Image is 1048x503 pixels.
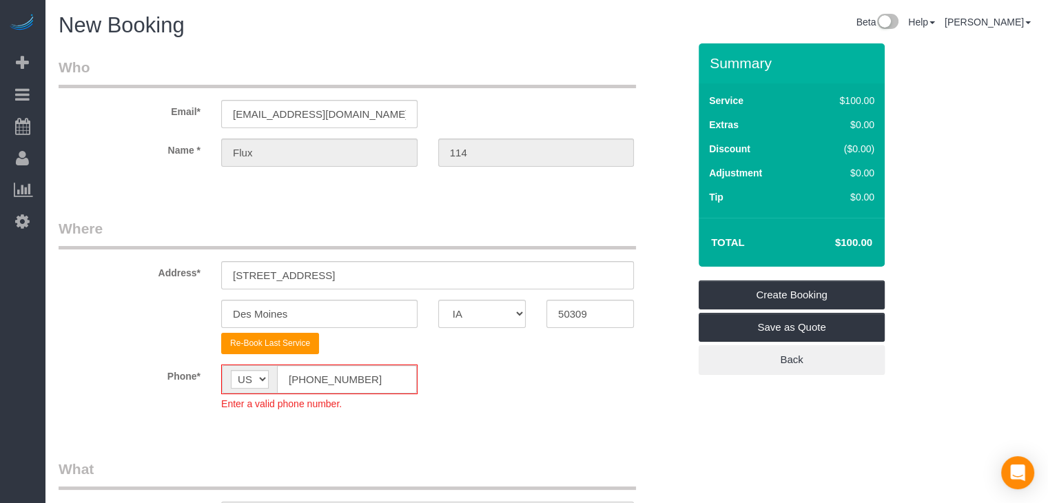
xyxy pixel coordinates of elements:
input: First Name* [221,138,418,167]
div: $100.00 [810,94,874,107]
div: Enter a valid phone number. [221,394,418,411]
button: Re-Book Last Service [221,333,319,354]
label: Adjustment [709,166,762,180]
a: [PERSON_NAME] [945,17,1031,28]
label: Discount [709,142,750,156]
label: Phone* [48,365,211,383]
a: Beta [856,17,898,28]
span: New Booking [59,13,185,37]
legend: What [59,459,636,490]
label: Email* [48,100,211,119]
a: Save as Quote [699,313,885,342]
input: Last Name* [438,138,635,167]
a: Create Booking [699,280,885,309]
label: Tip [709,190,723,204]
input: Phone* [277,365,417,393]
h3: Summary [710,55,878,71]
label: Name * [48,138,211,157]
div: ($0.00) [810,142,874,156]
legend: Who [59,57,636,88]
a: Help [908,17,935,28]
input: City* [221,300,418,328]
strong: Total [711,236,745,248]
label: Service [709,94,743,107]
input: Zip Code* [546,300,634,328]
a: Back [699,345,885,374]
label: Extras [709,118,739,132]
input: Email* [221,100,418,128]
img: Automaid Logo [8,14,36,33]
div: Open Intercom Messenger [1001,456,1034,489]
h4: $100.00 [794,237,872,249]
div: $0.00 [810,118,874,132]
label: Address* [48,261,211,280]
img: New interface [876,14,898,32]
div: $0.00 [810,190,874,204]
div: $0.00 [810,166,874,180]
legend: Where [59,218,636,249]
